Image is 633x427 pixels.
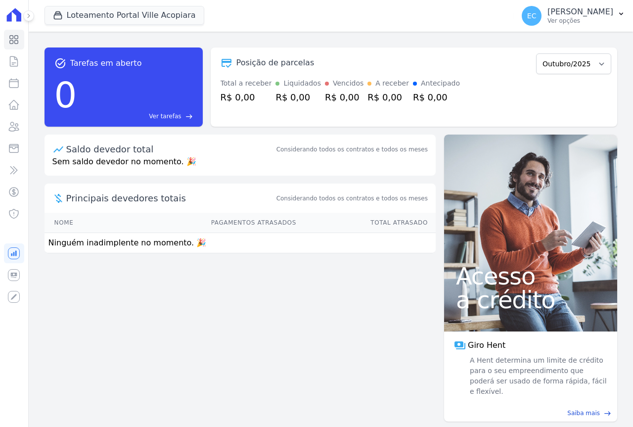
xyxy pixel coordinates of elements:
[297,213,436,233] th: Total Atrasado
[221,78,272,89] div: Total a receber
[66,191,274,205] span: Principais devedores totais
[81,112,192,121] a: Ver tarefas east
[221,91,272,104] div: R$ 0,00
[567,409,600,418] span: Saiba mais
[45,233,436,253] td: Ninguém inadimplente no momento. 🎉
[45,6,204,25] button: Loteamento Portal Ville Acopiara
[114,213,297,233] th: Pagamentos Atrasados
[276,145,428,154] div: Considerando todos os contratos e todos os meses
[149,112,181,121] span: Ver tarefas
[450,409,611,418] a: Saiba mais east
[45,156,436,176] p: Sem saldo devedor no momento. 🎉
[66,142,274,156] div: Saldo devedor total
[547,17,613,25] p: Ver opções
[604,410,611,417] span: east
[413,91,460,104] div: R$ 0,00
[54,57,66,69] span: task_alt
[325,91,363,104] div: R$ 0,00
[456,264,605,288] span: Acesso
[276,194,428,203] span: Considerando todos os contratos e todos os meses
[468,355,607,397] span: A Hent determina um limite de crédito para o seu empreendimento que poderá ser usado de forma ráp...
[70,57,142,69] span: Tarefas em aberto
[468,339,505,351] span: Giro Hent
[527,12,537,19] span: EC
[275,91,321,104] div: R$ 0,00
[333,78,363,89] div: Vencidos
[514,2,633,30] button: EC [PERSON_NAME] Ver opções
[185,113,193,120] span: east
[45,213,114,233] th: Nome
[367,91,409,104] div: R$ 0,00
[236,57,315,69] div: Posição de parcelas
[54,69,77,121] div: 0
[375,78,409,89] div: A receber
[547,7,613,17] p: [PERSON_NAME]
[421,78,460,89] div: Antecipado
[283,78,321,89] div: Liquidados
[456,288,605,312] span: a crédito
